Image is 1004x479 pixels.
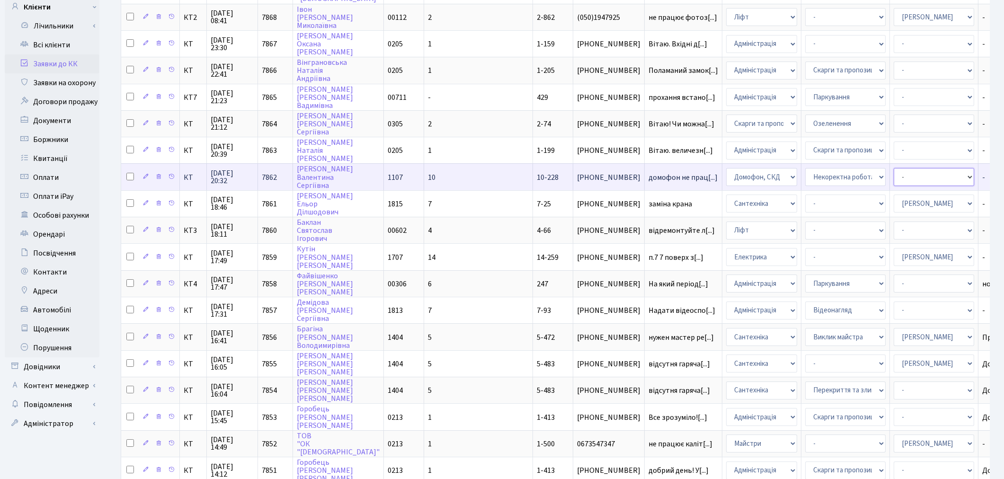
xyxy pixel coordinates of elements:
[388,92,407,103] span: 00711
[211,116,254,131] span: [DATE] 21:12
[211,383,254,398] span: [DATE] 16:04
[184,334,203,341] span: КТ
[577,174,640,181] span: [PHONE_NUMBER]
[297,137,353,164] a: [PERSON_NAME]Наталія[PERSON_NAME]
[428,12,432,23] span: 2
[537,279,548,289] span: 247
[262,145,277,156] span: 7863
[5,244,99,263] a: Посвідчення
[184,147,203,154] span: КТ
[577,360,640,368] span: [PHONE_NUMBER]
[428,385,432,396] span: 5
[388,225,407,236] span: 00602
[388,145,403,156] span: 0205
[428,412,432,423] span: 1
[577,440,640,448] span: 0673547347
[184,174,203,181] span: КТ
[577,14,640,21] span: (050)1947925
[297,111,353,137] a: [PERSON_NAME][PERSON_NAME]Сергіївна
[5,414,99,433] a: Адміністратор
[388,465,403,476] span: 0213
[537,359,555,369] span: 5-483
[211,463,254,478] span: [DATE] 14:12
[184,120,203,128] span: КТ
[262,332,277,343] span: 7856
[577,280,640,288] span: [PHONE_NUMBER]
[211,143,254,158] span: [DATE] 20:39
[211,169,254,185] span: [DATE] 20:32
[184,387,203,394] span: КТ
[649,252,703,263] span: п.7 7 поверх з[...]
[577,67,640,74] span: [PHONE_NUMBER]
[577,200,640,208] span: [PHONE_NUMBER]
[428,332,432,343] span: 5
[5,111,99,130] a: Документи
[5,319,99,338] a: Щоденник
[262,412,277,423] span: 7853
[297,377,353,404] a: [PERSON_NAME][PERSON_NAME][PERSON_NAME]
[5,376,99,395] a: Контент менеджер
[211,276,254,291] span: [DATE] 17:47
[184,307,203,314] span: КТ
[211,329,254,345] span: [DATE] 16:41
[5,168,99,187] a: Оплати
[577,334,640,341] span: [PHONE_NUMBER]
[262,465,277,476] span: 7851
[428,305,432,316] span: 7
[428,225,432,236] span: 4
[649,39,707,49] span: Вітаю. Вхідні д[...]
[649,279,708,289] span: На який період[...]
[262,39,277,49] span: 7867
[388,119,403,129] span: 0305
[577,387,640,394] span: [PHONE_NUMBER]
[5,282,99,301] a: Адреси
[184,440,203,448] span: КТ
[262,12,277,23] span: 7868
[297,84,353,111] a: [PERSON_NAME][PERSON_NAME]Вадимівна
[537,92,548,103] span: 429
[262,92,277,103] span: 7865
[428,92,431,103] span: -
[428,145,432,156] span: 1
[428,65,432,76] span: 1
[184,40,203,48] span: КТ
[11,17,99,35] a: Лічильники
[211,223,254,238] span: [DATE] 18:11
[649,200,718,208] span: заміна крана
[184,414,203,421] span: КТ
[262,65,277,76] span: 7866
[428,465,432,476] span: 1
[388,12,407,23] span: 00112
[184,94,203,101] span: КТ7
[577,120,640,128] span: [PHONE_NUMBER]
[5,149,99,168] a: Квитанції
[388,172,403,183] span: 1107
[297,217,332,244] a: БакланСвятославІгорович
[297,4,353,31] a: Івон[PERSON_NAME]Миколаївна
[577,307,640,314] span: [PHONE_NUMBER]
[428,359,432,369] span: 5
[297,297,353,324] a: Демідова[PERSON_NAME]Сергіївна
[428,252,435,263] span: 14
[649,412,707,423] span: Все зрозуміло![...]
[184,467,203,474] span: КТ
[262,439,277,449] span: 7852
[262,252,277,263] span: 7859
[262,279,277,289] span: 7858
[649,225,715,236] span: відремонтуйте л[...]
[388,65,403,76] span: 0205
[537,119,551,129] span: 2-74
[262,119,277,129] span: 7864
[649,119,714,129] span: Вітаю! Чи можна[...]
[297,164,353,191] a: [PERSON_NAME]ВалентинаСергіївна
[262,172,277,183] span: 7862
[537,12,555,23] span: 2-862
[211,63,254,78] span: [DATE] 22:41
[262,385,277,396] span: 7854
[211,436,254,451] span: [DATE] 14:49
[577,40,640,48] span: [PHONE_NUMBER]
[297,244,353,271] a: Кутін[PERSON_NAME][PERSON_NAME]
[297,431,380,457] a: ТОВ"ОК"[DEMOGRAPHIC_DATA]"
[184,280,203,288] span: КТ4
[649,332,714,343] span: нужен мастер ре[...]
